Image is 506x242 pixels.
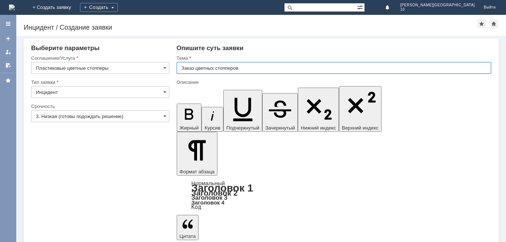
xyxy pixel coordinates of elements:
[489,19,498,28] div: Сделать домашней страницей
[192,199,224,206] a: Заголовок 4
[180,125,199,131] span: Жирный
[192,189,238,197] a: Заголовок 2
[24,24,477,31] div: Инцидент / Создание заявки
[9,4,15,10] a: Перейти на домашнюю страницу
[180,169,214,174] span: Формат абзаца
[226,125,259,131] span: Подчеркнутый
[192,194,227,201] a: Заголовок 3
[2,33,14,45] a: Создать заявку
[177,132,217,176] button: Формат абзаца
[400,3,475,7] span: [PERSON_NAME][GEOGRAPHIC_DATA]
[31,80,168,85] div: Тип заявки
[342,125,379,131] span: Верхний индекс
[180,233,196,239] span: Цитата
[298,88,339,132] button: Нижний индекс
[2,59,14,71] a: Мои согласования
[31,45,100,52] span: Выберите параметры
[192,182,253,194] a: Заголовок 1
[223,90,262,132] button: Подчеркнутый
[177,56,490,61] div: Тема
[265,125,295,131] span: Зачеркнутый
[177,45,244,52] span: Опишите суть заявки
[204,125,220,131] span: Курсив
[192,204,202,210] a: Код
[202,107,223,132] button: Курсив
[31,104,168,109] div: Срочность
[2,46,14,58] a: Мои заявки
[192,180,225,186] a: Нормальный
[400,7,475,12] span: 10
[339,86,382,132] button: Верхний индекс
[177,181,491,210] div: Формат абзаца
[80,3,118,12] div: Создать
[177,80,490,85] div: Описание
[477,19,486,28] div: Добавить в избранное
[262,93,298,132] button: Зачеркнутый
[301,125,336,131] span: Нижний индекс
[9,4,15,10] img: logo
[177,104,202,132] button: Жирный
[357,3,364,10] span: Расширенный поиск
[177,215,199,240] button: Цитата
[31,56,168,61] div: Соглашение/Услуга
